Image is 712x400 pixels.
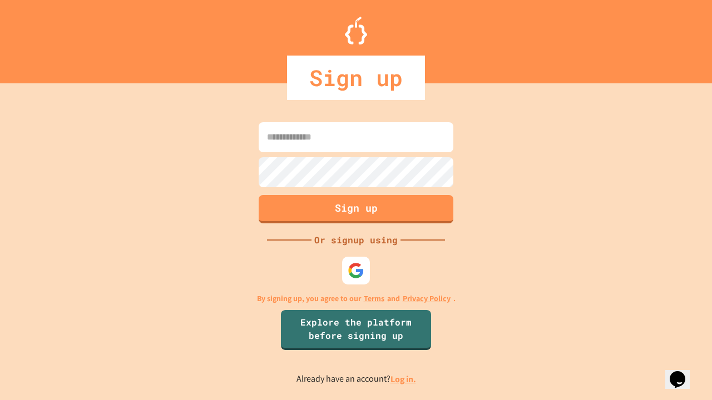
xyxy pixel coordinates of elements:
[390,373,416,385] a: Log in.
[257,293,456,304] p: By signing up, you agree to our and .
[403,293,451,304] a: Privacy Policy
[296,372,416,386] p: Already have an account?
[348,262,364,279] img: google-icon.svg
[311,233,400,247] div: Or signup using
[364,293,384,304] a: Terms
[345,17,367,44] img: Logo.svg
[665,356,701,389] iframe: chat widget
[259,195,453,223] button: Sign up
[281,310,431,350] a: Explore the platform before signing up
[287,56,425,100] div: Sign up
